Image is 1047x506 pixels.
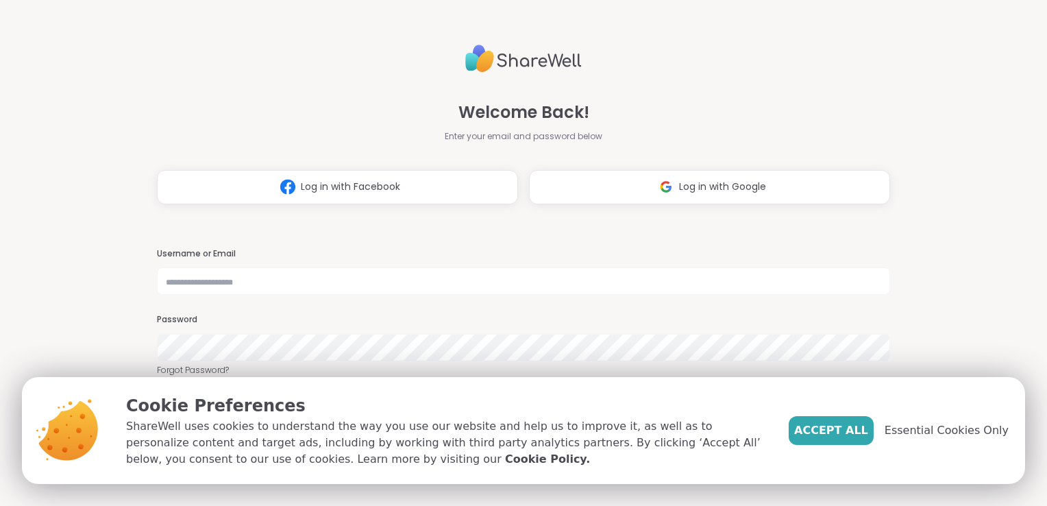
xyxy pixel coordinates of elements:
[157,314,890,326] h3: Password
[529,170,890,204] button: Log in with Google
[458,100,589,125] span: Welcome Back!
[157,170,518,204] button: Log in with Facebook
[275,174,301,200] img: ShareWell Logomark
[157,248,890,260] h3: Username or Email
[789,416,874,445] button: Accept All
[653,174,679,200] img: ShareWell Logomark
[794,422,868,439] span: Accept All
[126,394,767,418] p: Cookie Preferences
[465,39,582,78] img: ShareWell Logo
[445,130,602,143] span: Enter your email and password below
[885,422,1009,439] span: Essential Cookies Only
[157,364,890,376] a: Forgot Password?
[301,180,400,194] span: Log in with Facebook
[505,451,590,468] a: Cookie Policy.
[679,180,766,194] span: Log in with Google
[126,418,767,468] p: ShareWell uses cookies to understand the way you use our website and help us to improve it, as we...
